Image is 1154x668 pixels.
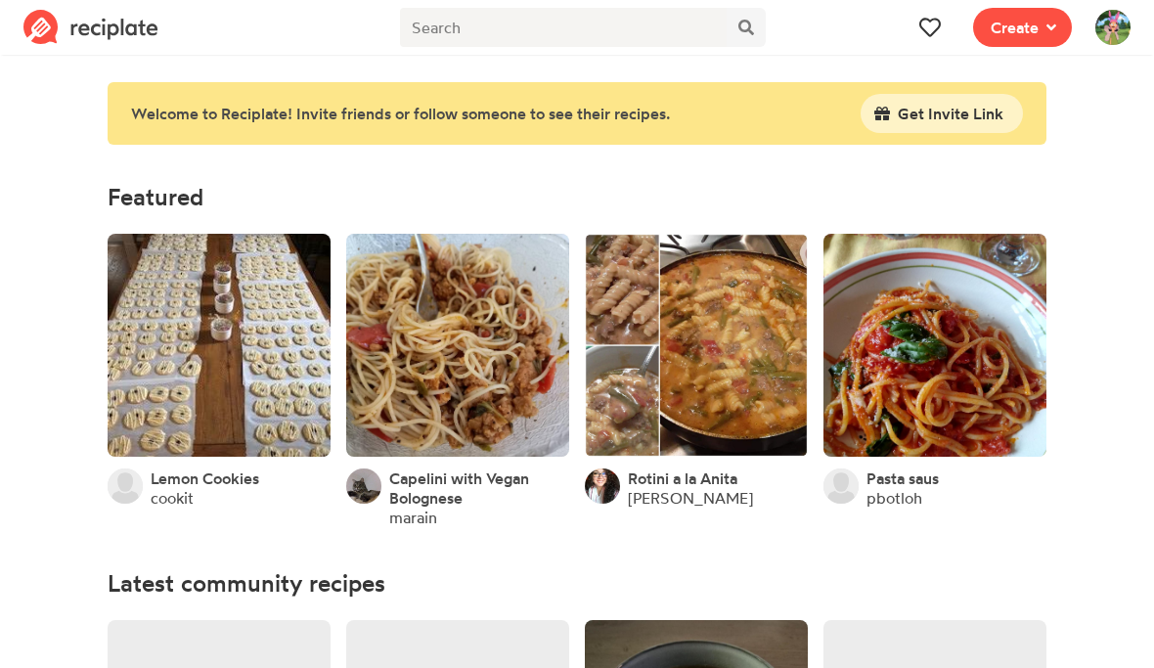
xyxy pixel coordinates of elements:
img: User's avatar [1095,10,1131,45]
div: Welcome to Reciplate! Invite friends or follow someone to see their recipes. [131,102,837,125]
span: Capelini with Vegan Bolognese [389,468,529,508]
h4: Featured [108,184,1046,210]
a: pbotloh [866,488,922,508]
img: User's avatar [346,468,381,504]
span: Get Invite Link [898,102,1003,125]
a: Rotini a la Anita [628,468,737,488]
img: Reciplate [23,10,158,45]
span: Create [991,16,1039,39]
a: cookit [151,488,194,508]
input: Search [400,8,726,47]
a: [PERSON_NAME] [628,488,753,508]
img: User's avatar [585,468,620,504]
img: User's avatar [823,468,859,504]
img: User's avatar [108,468,143,504]
a: Pasta saus [866,468,939,488]
button: Create [973,8,1072,47]
h4: Latest community recipes [108,570,1046,597]
a: marain [389,508,437,527]
a: Capelini with Vegan Bolognese [389,468,569,508]
button: Get Invite Link [861,94,1023,133]
a: Lemon Cookies [151,468,259,488]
